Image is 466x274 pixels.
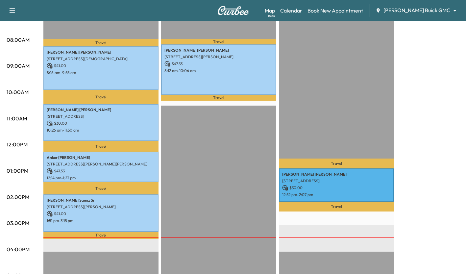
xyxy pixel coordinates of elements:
[7,88,29,96] p: 10:00AM
[47,155,155,160] p: Ankur [PERSON_NAME]
[47,198,155,203] p: [PERSON_NAME] Saenz Sr
[282,192,391,197] p: 12:52 pm - 2:07 pm
[7,140,28,148] p: 12:00PM
[47,70,155,75] p: 8:16 am - 9:55 am
[47,114,155,119] p: [STREET_ADDRESS]
[164,68,273,73] p: 8:12 am - 10:06 am
[47,120,155,126] p: $ 30.00
[7,114,27,122] p: 11:00AM
[47,107,155,112] p: [PERSON_NAME] [PERSON_NAME]
[47,211,155,217] p: $ 41.00
[7,245,30,253] p: 04:00PM
[47,50,155,55] p: [PERSON_NAME] [PERSON_NAME]
[383,7,450,14] span: [PERSON_NAME] Buick GMC
[268,13,275,18] div: Beta
[164,54,273,60] p: [STREET_ADDRESS][PERSON_NAME]
[7,219,29,227] p: 03:00PM
[217,6,249,15] img: Curbee Logo
[7,62,30,70] p: 09:00AM
[282,185,391,191] p: $ 30.00
[43,232,159,239] p: Travel
[161,95,276,101] p: Travel
[47,204,155,210] p: [STREET_ADDRESS][PERSON_NAME]
[7,167,28,175] p: 01:00PM
[265,7,275,14] a: MapBeta
[47,218,155,223] p: 1:51 pm - 3:15 pm
[279,202,394,212] p: Travel
[280,7,302,14] a: Calendar
[47,56,155,62] p: [STREET_ADDRESS][DEMOGRAPHIC_DATA]
[164,61,273,67] p: $ 47.53
[47,63,155,69] p: $ 41.00
[161,39,276,44] p: Travel
[43,39,159,46] p: Travel
[307,7,363,14] a: Book New Appointment
[282,172,391,177] p: [PERSON_NAME] [PERSON_NAME]
[43,141,159,152] p: Travel
[43,182,159,195] p: Travel
[47,162,155,167] p: [STREET_ADDRESS][PERSON_NAME][PERSON_NAME]
[279,159,394,168] p: Travel
[7,193,29,201] p: 02:00PM
[43,90,159,104] p: Travel
[47,175,155,181] p: 12:14 pm - 1:23 pm
[7,36,30,44] p: 08:00AM
[47,168,155,174] p: $ 47.53
[282,178,391,184] p: [STREET_ADDRESS]
[164,48,273,53] p: [PERSON_NAME] [PERSON_NAME]
[47,128,155,133] p: 10:26 am - 11:50 am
